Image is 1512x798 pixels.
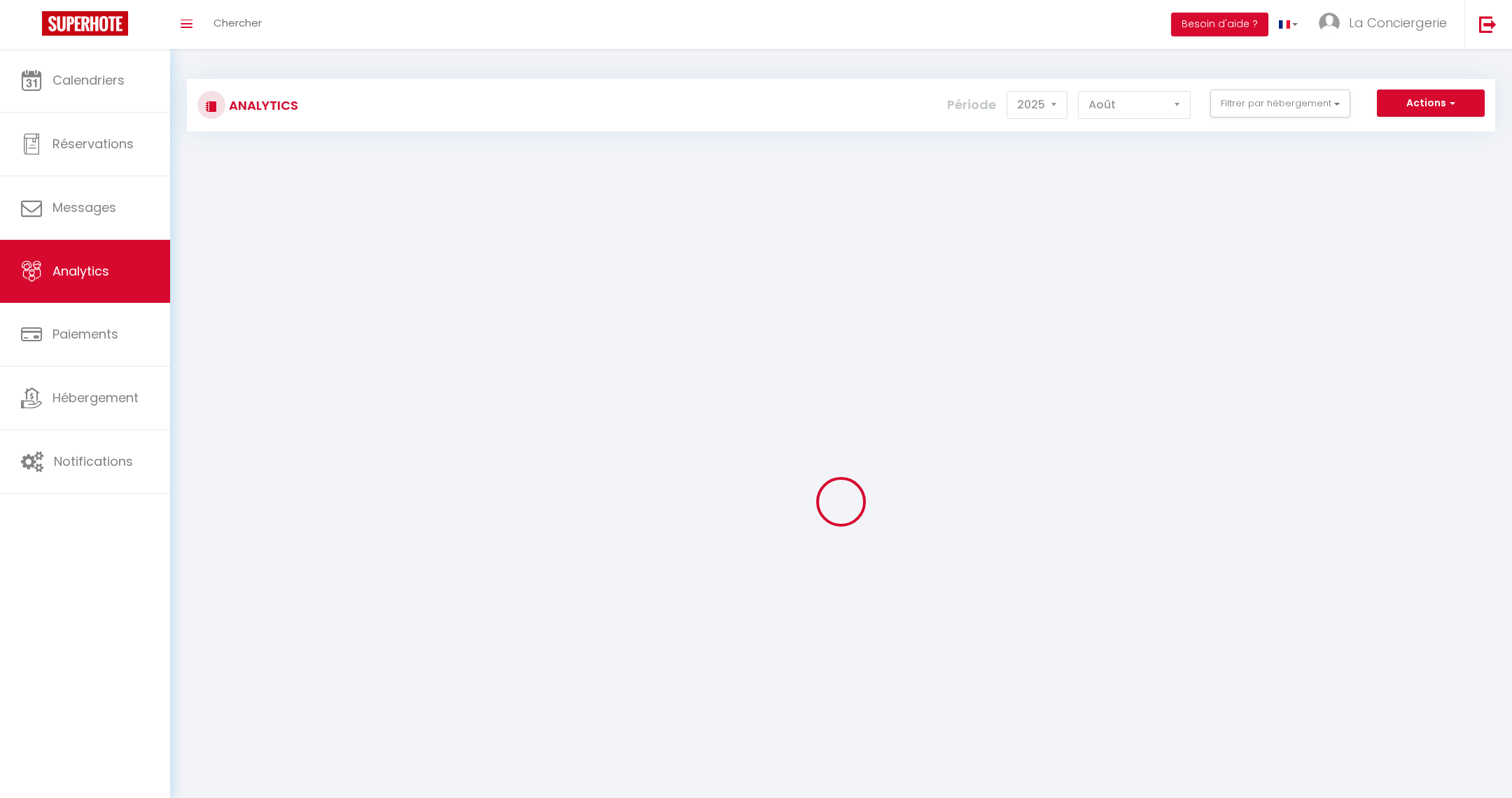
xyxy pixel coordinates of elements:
[1171,13,1268,36] button: Besoin d'aide ?
[225,90,298,121] h3: Analytics
[52,389,139,406] span: Hébergement
[52,262,109,280] span: Analytics
[54,453,133,470] span: Notifications
[947,90,996,120] label: Période
[52,71,125,89] span: Calendriers
[1377,90,1485,117] button: Actions
[1479,15,1497,33] img: logout
[52,135,134,152] span: Réservations
[1319,13,1340,34] img: ...
[52,199,116,216] span: Messages
[1349,14,1447,31] span: La Conciergerie
[1210,90,1350,117] button: Filtrer par hébergement
[213,15,262,30] span: Chercher
[52,325,118,343] span: Paiements
[42,11,128,36] img: Super Booking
